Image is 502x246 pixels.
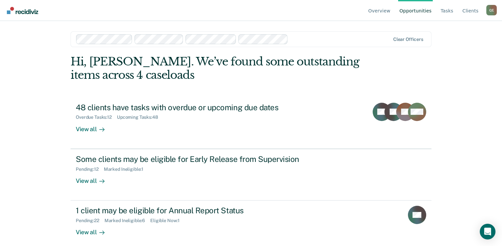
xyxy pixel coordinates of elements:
div: Open Intercom Messenger [480,224,495,239]
div: View all [76,172,112,184]
a: 48 clients have tasks with overdue or upcoming due datesOverdue Tasks:12Upcoming Tasks:48View all [71,97,431,149]
div: Clear officers [393,37,423,42]
div: View all [76,120,112,133]
div: Q E [486,5,497,15]
div: Eligible Now : 1 [150,218,185,223]
div: Pending : 12 [76,167,104,172]
div: View all [76,223,112,236]
div: Upcoming Tasks : 48 [117,114,163,120]
button: Profile dropdown button [486,5,497,15]
img: Recidiviz [7,7,38,14]
a: Some clients may be eligible for Early Release from SupervisionPending:12Marked Ineligible:1View all [71,149,431,201]
div: Pending : 22 [76,218,105,223]
div: Marked Ineligible : 1 [104,167,149,172]
div: 48 clients have tasks with overdue or upcoming due dates [76,103,305,112]
div: Marked Ineligible : 6 [105,218,150,223]
div: Hi, [PERSON_NAME]. We’ve found some outstanding items across 4 caseloads [71,55,359,82]
div: Some clients may be eligible for Early Release from Supervision [76,154,305,164]
div: 1 client may be eligible for Annual Report Status [76,206,305,215]
div: Overdue Tasks : 12 [76,114,117,120]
